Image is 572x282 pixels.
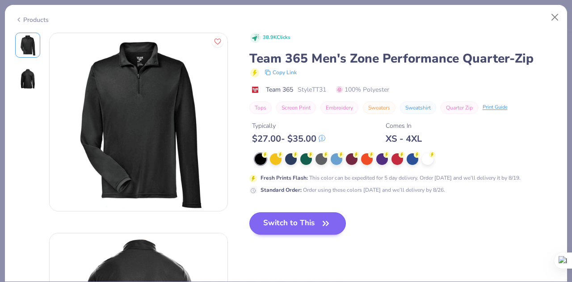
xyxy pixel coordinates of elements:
[50,33,227,211] img: Front
[17,34,38,56] img: Front
[263,34,290,42] span: 38.9K Clicks
[320,101,358,114] button: Embroidery
[386,121,422,130] div: Comes In
[386,133,422,144] div: XS - 4XL
[17,68,38,90] img: Back
[212,36,223,47] button: Like
[336,85,389,94] span: 100% Polyester
[441,101,478,114] button: Quarter Zip
[249,86,261,93] img: brand logo
[261,186,302,194] strong: Standard Order :
[252,133,325,144] div: $ 27.00 - $ 35.00
[249,50,557,67] div: Team 365 Men's Zone Performance Quarter-Zip
[547,9,564,26] button: Close
[298,85,326,94] span: Style TT31
[276,101,316,114] button: Screen Print
[262,67,299,78] button: copy to clipboard
[15,15,49,25] div: Products
[266,85,293,94] span: Team 365
[249,101,272,114] button: Tops
[483,104,508,111] div: Print Guide
[249,212,346,235] button: Switch to This
[252,121,325,130] div: Typically
[400,101,436,114] button: Sweatshirt
[261,174,308,181] strong: Fresh Prints Flash :
[261,174,521,182] div: This color can be expedited for 5 day delivery. Order [DATE] and we’ll delivery it by 8/19.
[363,101,395,114] button: Sweaters
[261,186,445,194] div: Order using these colors [DATE] and we’ll delivery by 8/26.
